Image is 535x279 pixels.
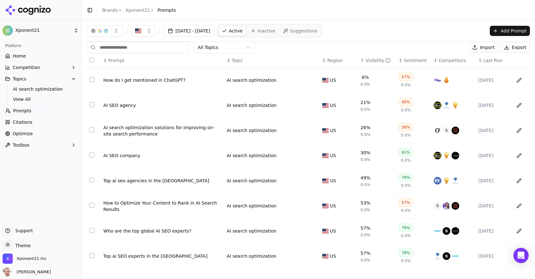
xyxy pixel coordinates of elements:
[3,51,79,61] a: Home
[103,102,222,108] a: AI SEO agency
[431,53,476,68] th: Competitors
[478,178,508,184] div: [DATE]
[478,57,508,64] div: ↕Last Run
[227,127,276,134] a: AI search optimization
[229,28,243,34] span: Active
[13,119,32,125] span: Citations
[13,76,26,82] span: Topics
[89,102,94,107] button: Select row 4
[514,125,524,136] button: Edit in sheet
[322,229,329,234] img: US flag
[443,152,450,159] img: smartsites
[366,57,391,64] div: Visibility
[399,123,413,131] div: 58%
[158,7,176,13] span: Prompts
[514,176,524,186] button: Edit in sheet
[280,26,321,36] a: Suggestions
[434,252,441,260] img: ipullrank
[399,173,413,182] div: 79%
[89,77,94,82] button: Select row 7
[360,175,370,181] div: 49%
[103,200,222,213] a: How to Optimize Your Content to Rank in AI Search Results
[452,202,459,210] img: surferseo
[399,98,413,106] div: 49%
[3,117,79,127] a: Citations
[399,224,413,232] div: 76%
[514,75,524,85] button: Edit in sheet
[89,127,94,132] button: Select row 2
[360,157,370,162] span: 0.0%
[360,200,370,206] div: 53%
[3,41,79,51] div: Platform
[360,225,370,231] div: 57%
[452,101,459,109] img: smartsites
[3,268,51,276] button: Open user button
[514,201,524,211] button: Edit in sheet
[89,228,94,233] button: Select row 6
[399,148,413,157] div: 61%
[322,78,329,83] img: US flag
[103,77,222,83] a: How do I get mentioned in ChatGPT?
[476,53,511,68] th: Last Run
[218,26,246,36] a: Active
[514,226,524,236] button: Edit in sheet
[322,128,329,133] img: US flag
[452,227,459,235] img: neil patel
[14,269,51,275] span: [PERSON_NAME]
[3,74,79,84] button: Topics
[11,95,71,104] a: View All
[490,26,530,36] button: Add Prompt
[224,53,320,68] th: Topic
[330,253,336,259] span: US
[478,127,508,134] div: [DATE]
[3,129,79,139] a: Optimize
[227,102,276,108] a: AI search optimization
[89,203,94,208] button: Select row 5
[103,228,222,234] a: Who are the top global AI SEO experts?
[320,53,358,68] th: Region
[3,254,13,264] img: Xponent21 Inc
[362,74,369,80] div: 6%
[322,103,329,108] img: US flag
[3,254,47,264] button: Open organization switcher
[401,208,411,213] span: 0.0%
[125,7,150,13] a: Xponent21
[330,228,336,234] span: US
[13,142,30,148] span: Toolbox
[434,227,441,235] img: moz
[13,108,32,114] span: Prompts
[322,178,329,183] img: US flag
[227,203,276,209] a: AI search optimization
[227,77,276,83] a: AI search optimization
[360,132,370,137] span: 0.0%
[101,53,224,68] th: Prompt
[322,57,355,64] div: ↕Region
[13,96,68,102] span: View All
[227,253,276,259] a: AI search optimization
[514,150,524,161] button: Edit in sheet
[396,53,431,68] th: sentiment
[434,76,441,84] img: seo.com
[89,253,94,258] button: Select row 8
[434,127,441,134] img: omniscient digital
[478,253,508,259] div: [DATE]
[514,100,524,110] button: Edit in sheet
[404,57,429,64] div: Sentiment
[360,99,370,106] div: 21%
[258,28,275,34] span: Inactive
[513,248,529,263] div: Open Intercom Messenger
[330,152,336,159] span: US
[360,250,370,256] div: 57%
[227,178,276,184] a: AI search optimization
[89,57,94,62] button: Select all rows
[330,203,336,209] span: US
[439,57,466,64] span: Competitors
[322,153,329,158] img: US flag
[399,249,413,257] div: 78%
